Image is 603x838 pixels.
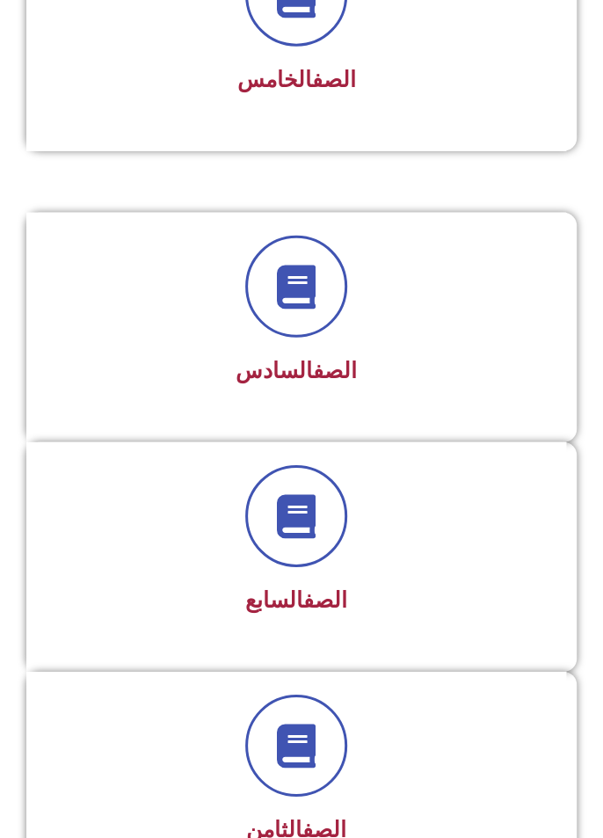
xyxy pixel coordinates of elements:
[236,358,357,383] span: السادس
[245,587,347,613] span: السابع
[313,358,357,383] a: الصف
[237,67,356,92] span: الخامس
[303,587,347,613] a: الصف
[312,67,356,92] a: الصف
